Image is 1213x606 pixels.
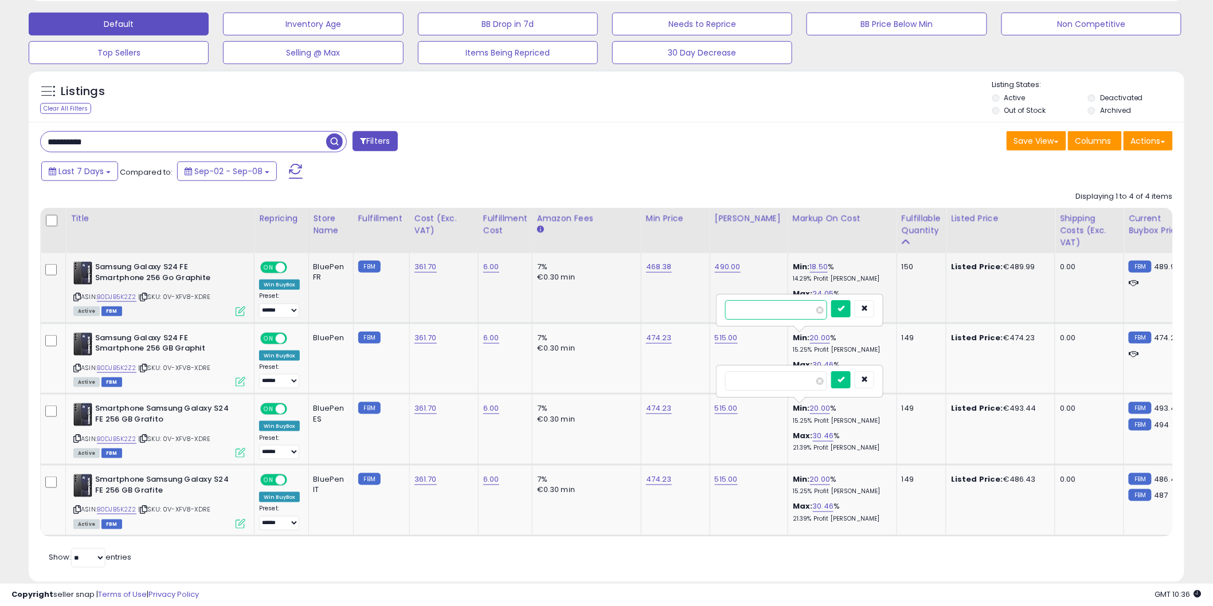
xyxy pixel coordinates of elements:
div: Fulfillment [358,213,405,225]
button: Items Being Repriced [418,41,598,64]
a: 24.05 [813,288,834,300]
span: 487 [1155,490,1168,501]
div: ASIN: [73,333,245,386]
span: ON [261,404,276,414]
p: 21.39% Profit [PERSON_NAME] [793,444,888,452]
div: Preset: [259,434,300,460]
div: % [793,262,888,283]
a: 6.00 [483,474,499,485]
div: 7% [537,474,632,485]
div: 0.00 [1060,333,1115,343]
a: 20.00 [810,474,831,485]
span: Sep-02 - Sep-08 [194,166,263,177]
p: Listing States: [992,80,1184,90]
span: | SKU: 0V-XFV8-XDRE [138,292,210,301]
b: Listed Price: [951,332,1003,343]
small: FBM [358,332,381,344]
div: % [793,474,888,495]
div: 7% [537,403,632,414]
div: €489.99 [951,262,1046,272]
button: Selling @ Max [223,41,403,64]
small: FBM [1129,261,1151,273]
label: Active [1004,93,1026,103]
small: FBM [358,473,381,485]
a: 474.23 [646,474,672,485]
a: 361.70 [414,403,437,414]
button: 30 Day Decrease [612,41,792,64]
b: Samsung Galaxy S24 FE Smartphone 256 GB Graphit [95,333,234,357]
div: ASIN: [73,474,245,528]
div: €474.23 [951,333,1046,343]
b: Max: [793,288,813,299]
div: % [793,360,888,381]
b: Min: [793,332,810,343]
button: Non Competitive [1001,13,1181,36]
span: 2025-09-16 10:36 GMT [1155,589,1202,600]
a: 18.50 [810,261,828,273]
b: Max: [793,501,813,511]
div: Min Price [646,213,705,225]
a: 6.00 [483,403,499,414]
a: 6.00 [483,332,499,344]
button: BB Price Below Min [807,13,987,36]
a: B0DJB5K2Z2 [97,434,136,444]
span: All listings currently available for purchase on Amazon [73,520,100,529]
a: 20.00 [810,332,831,344]
span: All listings currently available for purchase on Amazon [73,377,100,387]
span: | SKU: 0V-XFV8-XDRE [138,434,210,443]
div: Cost (Exc. VAT) [414,213,474,237]
a: Terms of Use [98,589,147,600]
b: Min: [793,403,810,414]
div: 150 [902,262,937,272]
a: 468.38 [646,261,672,273]
a: 515.00 [715,474,738,485]
b: Listed Price: [951,261,1003,272]
span: Columns [1075,135,1112,147]
div: €0.30 min [537,343,632,353]
div: 0.00 [1060,403,1115,414]
span: OFF [285,263,304,273]
img: 31YtuBTyT6L._SL40_.jpg [73,333,92,356]
div: Title [71,213,249,225]
small: FBM [358,402,381,414]
a: 474.23 [646,403,672,414]
a: 361.70 [414,474,437,485]
div: Listed Price [951,213,1050,225]
label: Out of Stock [1004,105,1046,115]
div: BluePen [314,333,345,343]
div: % [793,333,888,354]
span: ON [261,263,276,273]
div: €0.30 min [537,272,632,282]
span: Compared to: [120,167,173,178]
img: 31YtuBTyT6L._SL40_.jpg [73,262,92,285]
span: | SKU: 0V-XFV8-XDRE [138,505,210,514]
p: 15.25% Profit [PERSON_NAME] [793,417,888,425]
div: % [793,431,888,452]
span: OFF [285,333,304,343]
span: ON [261,475,276,485]
label: Archived [1100,105,1131,115]
div: 7% [537,262,632,272]
div: Preset: [259,505,300,530]
span: FBM [101,377,122,387]
div: Displaying 1 to 4 of 4 items [1076,191,1173,202]
div: Markup on Cost [793,213,892,225]
a: 30.46 [813,501,834,512]
span: All listings currently available for purchase on Amazon [73,306,100,316]
button: Save View [1007,131,1066,151]
strong: Copyright [11,589,53,600]
button: Sep-02 - Sep-08 [177,162,277,181]
button: Columns [1068,131,1122,151]
div: €493.44 [951,403,1046,414]
div: 149 [902,474,937,485]
div: ASIN: [73,403,245,457]
img: 31YtuBTyT6L._SL40_.jpg [73,403,92,426]
a: 515.00 [715,332,738,344]
a: 474.23 [646,332,672,344]
small: FBM [1129,473,1151,485]
span: 489.99 [1155,261,1180,272]
h5: Listings [61,84,105,100]
div: Fulfillment Cost [483,213,527,237]
button: Needs to Reprice [612,13,792,36]
div: % [793,403,888,424]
